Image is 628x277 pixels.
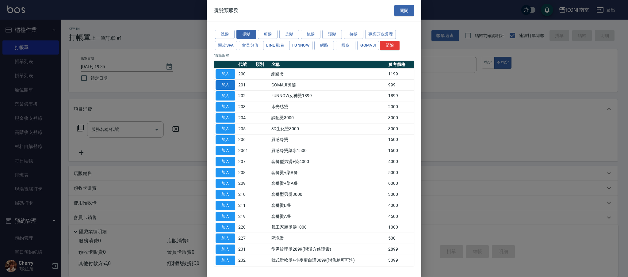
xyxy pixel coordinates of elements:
td: 質感冷燙藥水1500 [270,145,387,156]
td: 3099 [387,255,414,266]
td: 4000 [387,156,414,167]
td: 韓式鬆軟燙+小麥蛋白護3099(贈焦糖可可洗) [270,255,387,266]
td: 999 [387,79,414,90]
td: GOMAJI燙髮 [270,79,387,90]
td: 套餐燙B餐 [270,200,387,211]
button: 會員儲值 [239,41,262,50]
button: 護髮 [322,30,342,39]
button: 加入 [216,223,235,232]
button: 加入 [216,102,235,112]
td: 1199 [387,69,414,80]
button: 加入 [216,256,235,265]
td: 網路燙 [270,69,387,80]
td: 232 [237,255,254,266]
button: 剪髮 [258,30,278,39]
button: 加入 [216,245,235,254]
td: 2000 [387,101,414,112]
td: 套餐燙+染B餐 [270,167,387,178]
button: 頭皮SPA [215,41,237,50]
td: 231 [237,244,254,255]
button: 清除 [380,41,400,50]
td: 1500 [387,145,414,156]
td: 1500 [387,134,414,145]
td: 209 [237,178,254,189]
td: 員工家屬燙髮1000 [270,222,387,233]
td: 套餐型男燙3000 [270,189,387,200]
button: 加入 [216,157,235,166]
button: 專業頭皮護理 [365,30,396,39]
button: 加入 [216,91,235,101]
td: 3000 [387,112,414,123]
td: 203 [237,101,254,112]
td: 3000 [387,189,414,200]
button: 蝦皮 [336,41,355,50]
p: 18 筆服務 [214,53,414,58]
button: 加入 [216,124,235,134]
th: 參考價格 [387,61,414,69]
td: 區塊燙 [270,233,387,244]
button: 加入 [216,212,235,221]
button: 燙髮 [236,30,256,39]
td: 套餐型男燙+染4000 [270,156,387,167]
button: 網路 [314,41,334,50]
td: 型男紋理燙2899(贈漢方修護素) [270,244,387,255]
td: 211 [237,200,254,211]
td: 207 [237,156,254,167]
button: 加入 [216,146,235,155]
td: 205 [237,123,254,134]
td: 220 [237,222,254,233]
td: 227 [237,233,254,244]
td: 4500 [387,211,414,222]
button: 梳髮 [301,30,320,39]
td: 1000 [387,222,414,233]
td: FUNNOW女神燙1899 [270,90,387,101]
td: 3D生化燙3000 [270,123,387,134]
button: 洗髮 [215,30,235,39]
td: 調配燙3000 [270,112,387,123]
td: 2899 [387,244,414,255]
td: 500 [387,233,414,244]
button: 加入 [216,179,235,188]
td: 水光感燙 [270,101,387,112]
td: 200 [237,69,254,80]
button: 加入 [216,168,235,177]
td: 6000 [387,178,414,189]
td: 202 [237,90,254,101]
button: 加入 [216,113,235,123]
button: 接髮 [344,30,363,39]
td: 204 [237,112,254,123]
td: 套餐燙A餐 [270,211,387,222]
td: 4000 [387,200,414,211]
button: 加入 [216,135,235,145]
td: 208 [237,167,254,178]
button: 關閉 [394,5,414,16]
button: Gomaji [357,41,379,50]
td: 201 [237,79,254,90]
td: 套餐燙+染A餐 [270,178,387,189]
th: 類別 [254,61,270,69]
button: 加入 [216,233,235,243]
td: 219 [237,211,254,222]
button: 加入 [216,80,235,90]
td: 210 [237,189,254,200]
td: 3000 [387,123,414,134]
button: FUNNOW [289,41,312,50]
button: 染髮 [279,30,299,39]
td: 206 [237,134,254,145]
th: 代號 [237,61,254,69]
td: 2061 [237,145,254,156]
button: 加入 [216,190,235,199]
button: LINE 酷卷 [263,41,287,50]
span: 燙髮類服務 [214,7,239,13]
button: 加入 [216,69,235,79]
td: 1899 [387,90,414,101]
th: 名稱 [270,61,387,69]
td: 質感冷燙 [270,134,387,145]
td: 5000 [387,167,414,178]
button: 加入 [216,201,235,210]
